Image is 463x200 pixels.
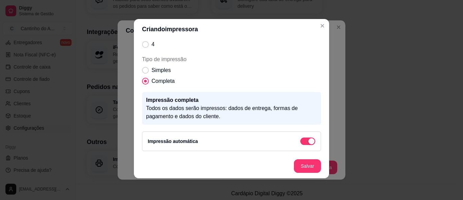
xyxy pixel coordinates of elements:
[152,66,171,74] span: Simples
[146,96,317,104] p: Impressão completa
[148,139,198,144] label: Impressão automática
[152,77,175,85] span: Completa
[146,104,317,121] p: Todos os dados serão impressos: dados de entrega, formas de pagamento e dados do cliente.
[142,55,321,85] div: Tipo de impressão
[317,20,328,31] button: Close
[134,19,329,39] header: Criando impressora
[294,159,321,173] button: Salvar
[142,55,321,63] span: Tipo de impressão
[152,40,155,49] span: 4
